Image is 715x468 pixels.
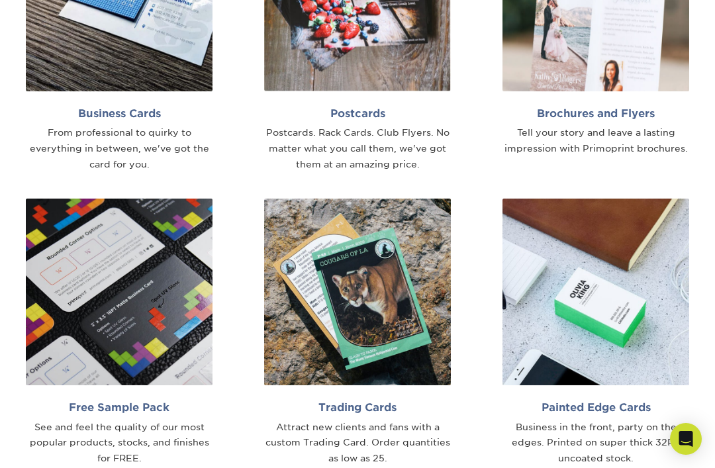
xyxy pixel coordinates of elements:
h2: Postcards [264,107,451,120]
img: Trading Cards [264,199,451,385]
div: Open Intercom Messenger [670,423,702,455]
div: Tell your story and leave a lasting impression with Primoprint brochures. [502,125,689,157]
h2: Painted Edge Cards [502,401,689,414]
a: Trading Cards Attract new clients and fans with a custom Trading Card. Order quantities as low as... [248,199,467,467]
h2: Trading Cards [264,401,451,414]
div: From professional to quirky to everything in between, we've got the card for you. [26,125,213,172]
div: Attract new clients and fans with a custom Trading Card. Order quantities as low as 25. [264,420,451,467]
a: Free Sample Pack See and feel the quality of our most popular products, stocks, and finishes for ... [10,199,228,467]
div: See and feel the quality of our most popular products, stocks, and finishes for FREE. [26,420,213,467]
h2: Free Sample Pack [26,401,213,414]
a: Painted Edge Cards Business in the front, party on the edges. Printed on super thick 32PT uncoate... [487,199,705,467]
h2: Business Cards [26,107,213,120]
div: Postcards. Rack Cards. Club Flyers. No matter what you call them, we've got them at an amazing pr... [264,125,451,172]
h2: Brochures and Flyers [502,107,689,120]
img: Sample Pack [26,199,213,385]
img: Painted Edge Cards [502,199,689,385]
div: Business in the front, party on the edges. Printed on super thick 32PT uncoated stock. [502,420,689,467]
